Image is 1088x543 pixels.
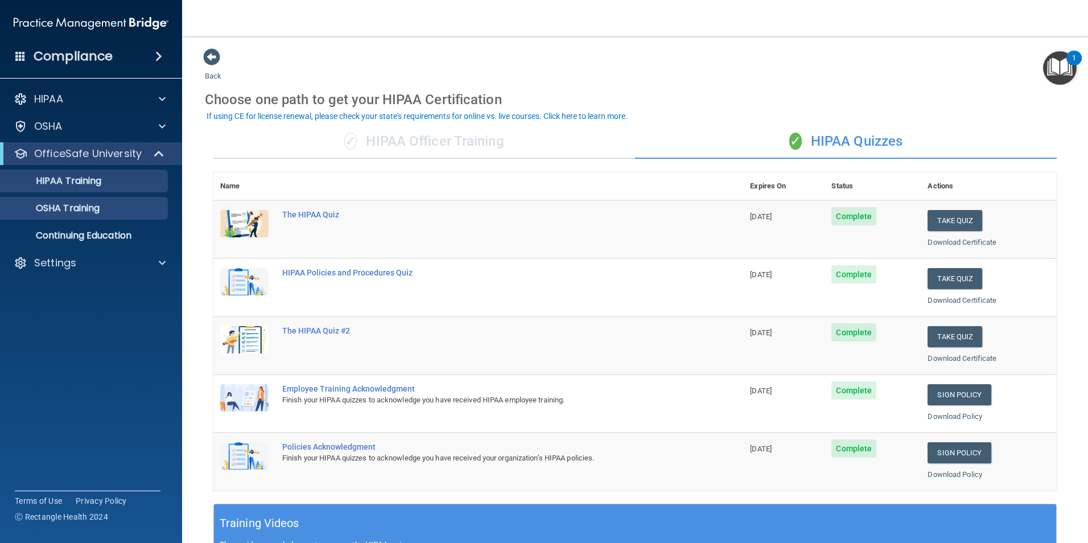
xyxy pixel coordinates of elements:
div: Employee Training Acknowledgment [282,384,686,393]
span: [DATE] [750,328,772,337]
th: Status [825,172,921,200]
a: Download Certificate [928,354,996,363]
a: Sign Policy [928,442,991,463]
p: OfficeSafe University [34,147,142,161]
button: Open Resource Center, 1 new notification [1043,51,1077,85]
p: HIPAA [34,92,63,106]
span: Complete [831,381,876,400]
a: OSHA [14,120,166,133]
a: OfficeSafe University [14,147,165,161]
span: Complete [831,207,876,225]
th: Expires On [743,172,825,200]
div: Policies Acknowledgment [282,442,686,451]
div: The HIPAA Quiz [282,210,686,219]
th: Actions [921,172,1057,200]
p: Continuing Education [7,230,163,241]
span: Complete [831,265,876,283]
a: Privacy Policy [76,495,127,507]
a: Download Certificate [928,238,996,246]
a: Download Policy [928,412,982,421]
p: OSHA [34,120,63,133]
div: The HIPAA Quiz #2 [282,326,686,335]
span: ✓ [789,133,802,150]
span: [DATE] [750,270,772,279]
h4: Compliance [34,48,113,64]
th: Name [213,172,275,200]
span: [DATE] [750,212,772,221]
h5: Training Videos [220,513,299,533]
span: Ⓒ Rectangle Health 2024 [15,511,108,523]
div: 1 [1072,58,1076,73]
a: Terms of Use [15,495,62,507]
button: Take Quiz [928,210,982,231]
img: PMB logo [14,12,168,35]
span: ✓ [344,133,357,150]
div: Choose one path to get your HIPAA Certification [205,83,1065,116]
span: [DATE] [750,445,772,453]
a: Sign Policy [928,384,991,405]
span: Complete [831,323,876,342]
div: HIPAA Policies and Procedures Quiz [282,268,686,277]
button: If using CE for license renewal, please check your state's requirements for online vs. live cours... [205,110,629,122]
p: HIPAA Training [7,175,101,187]
a: Download Certificate [928,296,996,305]
div: HIPAA Officer Training [213,125,635,159]
div: Finish your HIPAA quizzes to acknowledge you have received HIPAA employee training. [282,393,686,407]
a: Back [205,58,221,80]
div: Finish your HIPAA quizzes to acknowledge you have received your organization’s HIPAA policies. [282,451,686,465]
span: Complete [831,439,876,458]
p: Settings [34,256,76,270]
a: Settings [14,256,166,270]
p: OSHA Training [7,203,100,214]
div: If using CE for license renewal, please check your state's requirements for online vs. live cours... [207,112,628,120]
a: HIPAA [14,92,166,106]
button: Take Quiz [928,326,982,347]
span: [DATE] [750,386,772,395]
iframe: Drift Widget Chat Controller [891,462,1074,508]
div: HIPAA Quizzes [635,125,1057,159]
button: Take Quiz [928,268,982,289]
